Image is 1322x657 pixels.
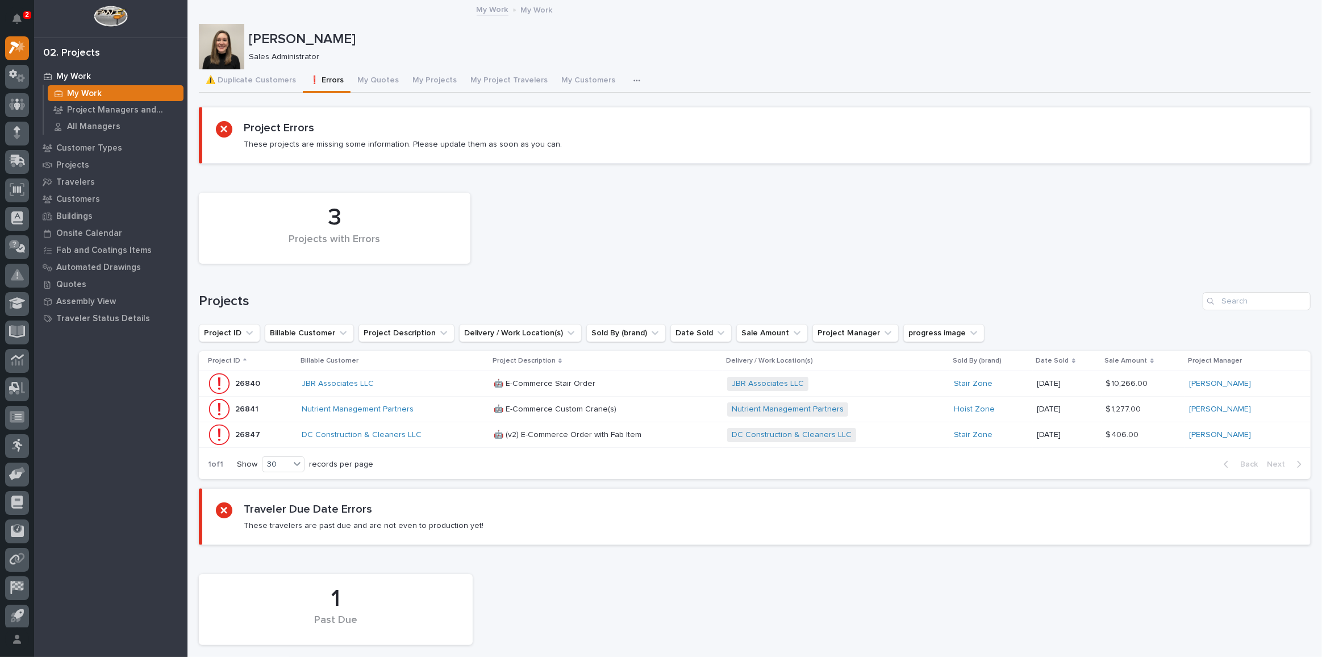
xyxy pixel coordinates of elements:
[199,371,1311,397] tr: 2684026840 JBR Associates LLC 🤖 E-Commerce Stair Order🤖 E-Commerce Stair Order JBR Associates LLC...
[1262,459,1311,469] button: Next
[56,314,150,324] p: Traveler Status Details
[237,460,257,469] p: Show
[1037,405,1097,414] p: [DATE]
[302,379,374,389] a: JBR Associates LLC
[358,324,454,342] button: Project Description
[235,402,261,414] p: 26841
[218,614,453,638] div: Past Due
[309,460,373,469] p: records per page
[1189,405,1251,414] a: [PERSON_NAME]
[1037,430,1097,440] p: [DATE]
[1189,379,1251,389] a: [PERSON_NAME]
[44,85,187,101] a: My Work
[34,310,187,327] a: Traveler Status Details
[732,379,804,389] a: JBR Associates LLC
[56,228,122,239] p: Onsite Calendar
[34,139,187,156] a: Customer Types
[812,324,899,342] button: Project Manager
[464,69,554,93] button: My Project Travelers
[235,377,262,389] p: 26840
[732,430,852,440] a: DC Construction & Cleaners LLC
[1215,459,1262,469] button: Back
[262,459,290,471] div: 30
[1189,430,1251,440] a: [PERSON_NAME]
[302,430,422,440] a: DC Construction & Cleaners LLC
[56,297,116,307] p: Assembly View
[1267,459,1292,469] span: Next
[303,69,351,93] button: ❗ Errors
[1036,355,1069,367] p: Date Sold
[494,377,598,389] p: 🤖 E-Commerce Stair Order
[56,177,95,188] p: Travelers
[1203,292,1311,310] input: Search
[1037,379,1097,389] p: [DATE]
[67,89,102,99] p: My Work
[1188,355,1242,367] p: Project Manager
[1105,355,1148,367] p: Sale Amount
[235,428,262,440] p: 26847
[34,293,187,310] a: Assembly View
[244,121,314,135] h2: Project Errors
[199,422,1311,448] tr: 2684726847 DC Construction & Cleaners LLC 🤖 (v2) E-Commerce Order with Fab Item🤖 (v2) E-Commerce ...
[1106,402,1144,414] p: $ 1,277.00
[199,293,1198,310] h1: Projects
[494,402,619,414] p: 🤖 E-Commerce Custom Crane(s)
[56,280,86,290] p: Quotes
[301,355,358,367] p: Billable Customer
[14,14,29,32] div: Notifications2
[56,72,91,82] p: My Work
[44,118,187,134] a: All Managers
[954,430,993,440] a: Stair Zone
[218,203,451,232] div: 3
[34,68,187,85] a: My Work
[34,276,187,293] a: Quotes
[726,355,813,367] p: Delivery / Work Location(s)
[44,102,187,118] a: Project Managers and Engineers
[199,324,260,342] button: Project ID
[67,122,120,132] p: All Managers
[406,69,464,93] button: My Projects
[351,69,406,93] button: My Quotes
[244,139,562,149] p: These projects are missing some information. Please update them as soon as you can.
[34,156,187,173] a: Projects
[493,355,556,367] p: Project Description
[34,224,187,242] a: Onsite Calendar
[302,405,414,414] a: Nutrient Management Partners
[56,194,100,205] p: Customers
[732,405,844,414] a: Nutrient Management Partners
[94,6,127,27] img: Workspace Logo
[903,324,985,342] button: progress image
[199,397,1311,422] tr: 2684126841 Nutrient Management Partners 🤖 E-Commerce Custom Crane(s)🤖 E-Commerce Custom Crane(s) ...
[1233,459,1258,469] span: Back
[199,69,303,93] button: ⚠️ Duplicate Customers
[244,521,483,531] p: These travelers are past due and are not even to production yet!
[199,451,232,479] p: 1 of 1
[249,52,1302,62] p: Sales Administrator
[494,428,644,440] p: 🤖 (v2) E-Commerce Order with Fab Item
[586,324,666,342] button: Sold By (brand)
[1106,428,1141,440] p: $ 406.00
[34,173,187,190] a: Travelers
[218,585,453,613] div: 1
[459,324,582,342] button: Delivery / Work Location(s)
[1106,377,1150,389] p: $ 10,266.00
[736,324,808,342] button: Sale Amount
[56,143,122,153] p: Customer Types
[34,242,187,259] a: Fab and Coatings Items
[249,31,1306,48] p: [PERSON_NAME]
[244,502,372,516] h2: Traveler Due Date Errors
[56,246,152,256] p: Fab and Coatings Items
[56,160,89,171] p: Projects
[34,259,187,276] a: Automated Drawings
[521,3,553,15] p: My Work
[477,2,508,15] a: My Work
[954,405,995,414] a: Hoist Zone
[554,69,622,93] button: My Customers
[34,207,187,224] a: Buildings
[953,355,1002,367] p: Sold By (brand)
[56,211,93,222] p: Buildings
[954,379,993,389] a: Stair Zone
[265,324,354,342] button: Billable Customer
[34,190,187,207] a: Customers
